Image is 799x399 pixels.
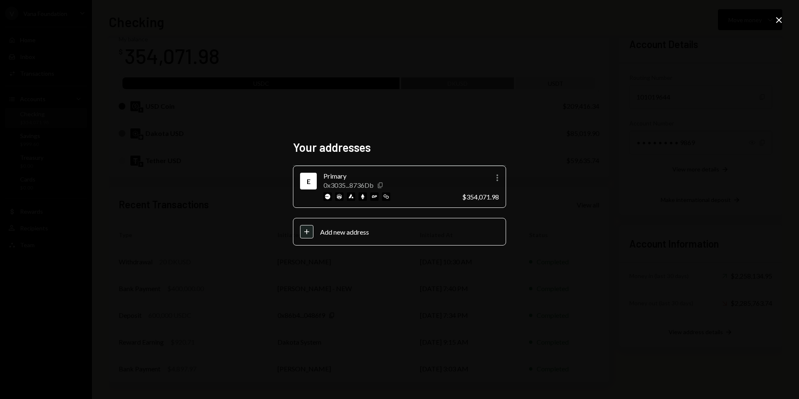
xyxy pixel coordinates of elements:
[462,193,499,201] div: $354,071.98
[335,192,344,201] img: arbitrum-mainnet
[347,192,355,201] img: avalanche-mainnet
[302,174,315,188] div: Ethereum
[293,218,506,246] button: Add new address
[323,171,455,181] div: Primary
[323,181,374,189] div: 0x3035...8736Db
[293,139,506,156] h2: Your addresses
[359,192,367,201] img: ethereum-mainnet
[370,192,379,201] img: optimism-mainnet
[382,192,390,201] img: polygon-mainnet
[323,192,332,201] img: base-mainnet
[320,228,499,236] div: Add new address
